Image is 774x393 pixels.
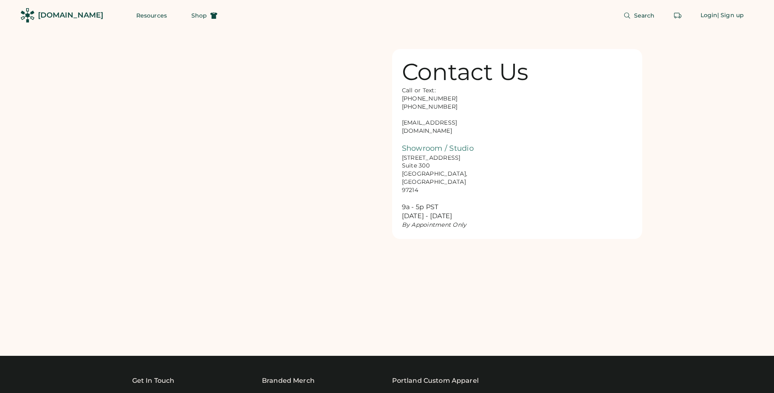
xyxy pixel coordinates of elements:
[402,221,467,228] em: By Appointment Only
[262,376,315,386] div: Branded Merch
[402,203,452,220] font: 9a - 5p PST [DATE] - [DATE]
[402,59,529,85] div: Contact Us
[182,7,227,24] button: Shop
[132,376,175,386] div: Get In Touch
[614,7,665,24] button: Search
[38,10,103,20] div: [DOMAIN_NAME]
[701,11,718,20] div: Login
[126,7,177,24] button: Resources
[634,13,655,18] span: Search
[402,87,483,229] div: Call or Text: [PHONE_NUMBER] [PHONE_NUMBER] [EMAIL_ADDRESS][DOMAIN_NAME] [STREET_ADDRESS] Suite 3...
[670,7,686,24] button: Retrieve an order
[392,376,479,386] a: Portland Custom Apparel
[402,144,474,153] font: Showroom / Studio
[191,13,207,18] span: Shop
[20,8,35,22] img: Rendered Logo - Screens
[717,11,744,20] div: | Sign up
